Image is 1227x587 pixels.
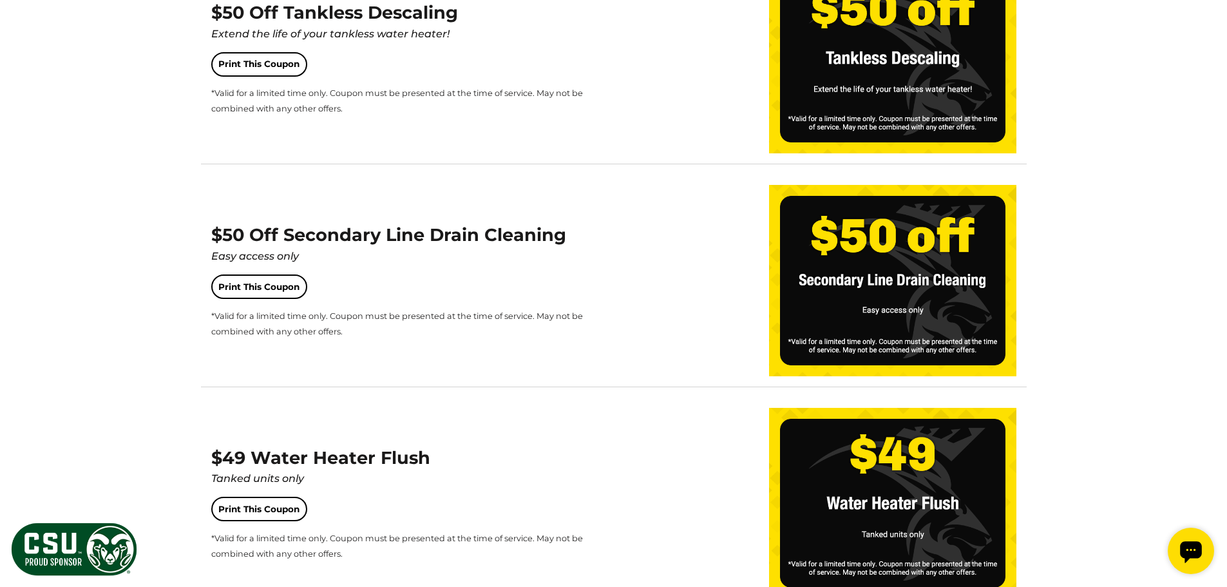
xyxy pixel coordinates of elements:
[211,534,583,559] span: *Valid for a limited time only. Coupon must be presented at the time of service. May not be combi...
[211,2,590,42] span: $50 Off Tankless Descaling
[211,249,590,264] div: Easy access only
[211,274,307,299] a: Print This Coupon
[211,447,590,487] span: $49 Water Heater Flush
[5,5,52,52] div: Open chat widget
[211,26,590,42] div: Extend the life of your tankless water heater!
[211,224,590,264] span: $50 Off Secondary Line Drain Cleaning
[211,497,307,521] a: Print This Coupon
[10,521,138,577] img: CSU Sponsor Badge
[211,88,583,113] span: *Valid for a limited time only. Coupon must be presented at the time of service. May not be combi...
[769,185,1016,376] img: secondary-line-drain-cleaning-coupon.png.webp
[211,311,583,336] span: *Valid for a limited time only. Coupon must be presented at the time of service. May not be combi...
[211,471,590,486] div: Tanked units only
[211,52,307,77] a: Print This Coupon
